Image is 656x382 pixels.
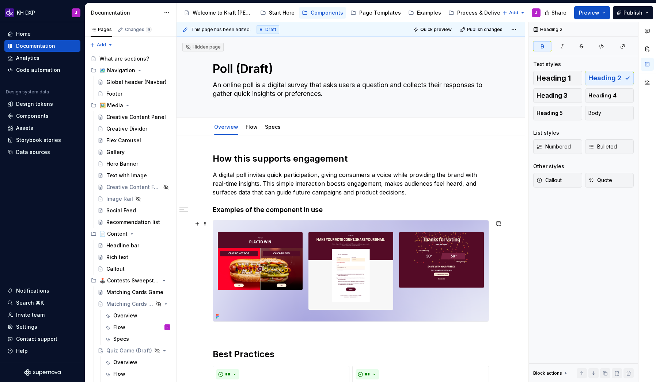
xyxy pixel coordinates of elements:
[95,146,173,158] a: Gallery
[16,112,49,120] div: Components
[579,9,599,16] span: Preview
[533,368,569,378] div: Block actions
[213,206,323,213] strong: Examples of the component in use
[102,333,173,345] a: Specs
[4,28,80,40] a: Home
[262,119,284,134] div: Specs
[16,30,31,38] div: Home
[467,27,503,32] span: Publish changes
[95,205,173,216] a: Social Feed
[113,370,125,378] div: Flow
[113,324,125,331] div: Flow
[536,74,571,82] span: Heading 1
[113,312,137,319] div: Overview
[95,123,173,135] a: Creative Divider
[16,124,33,132] div: Assets
[533,139,582,154] button: Numbered
[211,119,241,134] div: Overview
[359,9,401,16] div: Page Templates
[211,60,488,78] textarea: Poll (Draft)
[102,368,173,380] a: Flow
[95,251,173,263] a: Rich text
[533,370,562,376] div: Block actions
[106,242,139,249] div: Headline bar
[536,92,568,99] span: Heading 3
[257,7,297,19] a: Start Here
[16,66,60,74] div: Code automation
[102,310,173,321] a: Overview
[95,76,173,88] a: Global header (Navbar)
[509,10,518,16] span: Add
[106,195,133,202] div: Image Rail
[95,158,173,170] a: Hero Banner
[102,356,173,368] a: Overview
[585,106,634,120] button: Body
[106,113,166,121] div: Creative Content Panel
[348,7,404,19] a: Page Templates
[146,27,152,32] span: 9
[125,27,152,32] div: Changes
[243,119,261,134] div: Flow
[106,184,161,191] div: Creative Content Feed
[88,53,173,65] a: What are sections?
[16,335,57,343] div: Contact support
[106,172,147,179] div: Text with Image
[95,298,173,310] a: Matching Cards Game (Draft)
[4,345,80,357] button: Help
[213,220,489,321] img: 951dab8b-83e1-47fb-a2ae-762d42ddcba5.png
[458,24,506,35] button: Publish changes
[193,9,253,16] div: Welcome to Kraft [PERSON_NAME]
[588,143,617,150] span: Bulleted
[16,42,55,50] div: Documentation
[420,27,452,32] span: Quick preview
[533,173,582,188] button: Callout
[106,207,136,214] div: Social Feed
[99,277,160,284] div: 🕹️ Contests Sweepstakes Games
[4,110,80,122] a: Components
[536,143,571,150] span: Numbered
[4,297,80,309] button: Search ⌘K
[191,27,251,32] span: This page has been edited.
[588,177,612,184] span: Quote
[106,219,160,226] div: Recommendation list
[500,8,527,18] button: Add
[533,71,582,85] button: Heading 1
[533,61,561,68] div: Text styles
[16,287,49,294] div: Notifications
[99,67,135,74] div: 🗺️ Navigation
[113,335,129,343] div: Specs
[16,299,44,306] div: Search ⌘K
[533,88,582,103] button: Heading 3
[265,124,281,130] a: Specs
[75,10,77,16] div: J
[299,7,346,19] a: Components
[5,8,14,17] img: 0784b2da-6f85-42e6-8793-4468946223dc.png
[613,6,653,19] button: Publish
[536,109,563,117] span: Heading 5
[417,9,441,16] div: Examples
[213,170,489,197] p: A digital poll invites quick participation, giving consumers a voice while providing the brand wi...
[91,27,112,32] div: Pages
[533,106,582,120] button: Heading 5
[185,44,221,50] div: Hidden page
[88,100,173,111] div: 🖼️ Media
[4,309,80,321] a: Invite team
[585,139,634,154] button: Bulleted
[95,286,173,298] a: Matching Cards Game
[246,124,258,130] a: Flow
[213,153,489,165] h2: How this supports engagement
[533,163,564,170] div: Other styles
[95,111,173,123] a: Creative Content Panel
[214,124,238,130] a: Overview
[167,324,168,331] div: J
[106,90,122,97] div: Footer
[541,6,571,19] button: Share
[4,98,80,110] a: Design tokens
[269,9,295,16] div: Start Here
[1,5,83,20] button: KH DXPJ
[16,148,50,156] div: Data sources
[588,92,617,99] span: Heading 4
[588,109,601,117] span: Body
[106,148,125,156] div: Gallery
[106,265,125,273] div: Callout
